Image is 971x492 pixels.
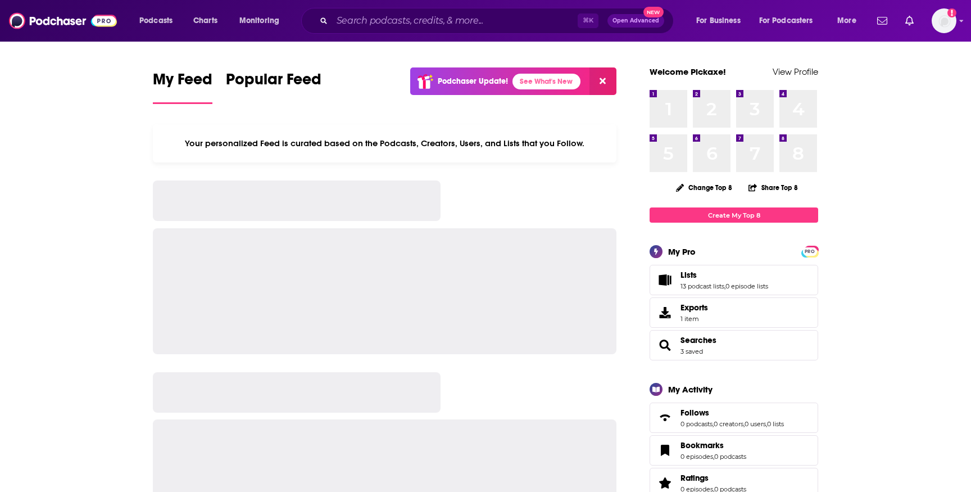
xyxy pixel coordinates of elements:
[680,420,713,428] a: 0 podcasts
[153,124,616,163] div: Your personalized Feed is curated based on the Podcasts, Creators, Users, and Lists that you Follow.
[680,303,708,313] span: Exports
[680,335,716,345] a: Searches
[226,70,321,104] a: Popular Feed
[332,12,578,30] input: Search podcasts, credits, & more...
[803,247,816,256] span: PRO
[725,282,768,290] a: 0 episode lists
[767,420,784,428] a: 0 lists
[829,12,870,30] button: open menu
[932,8,956,33] span: Logged in as Pickaxe
[650,403,818,433] span: Follows
[153,70,212,96] span: My Feed
[773,66,818,77] a: View Profile
[803,247,816,255] a: PRO
[139,13,173,29] span: Podcasts
[680,315,708,323] span: 1 item
[714,453,746,461] a: 0 podcasts
[680,270,697,280] span: Lists
[680,408,784,418] a: Follows
[713,420,714,428] span: ,
[612,18,659,24] span: Open Advanced
[713,453,714,461] span: ,
[239,13,279,29] span: Monitoring
[650,330,818,360] span: Searches
[932,8,956,33] img: User Profile
[680,453,713,461] a: 0 episodes
[312,8,684,34] div: Search podcasts, credits, & more...
[153,70,212,104] a: My Feed
[680,473,709,483] span: Ratings
[578,13,598,28] span: ⌘ K
[873,11,892,30] a: Show notifications dropdown
[232,12,294,30] button: open menu
[438,76,508,86] p: Podchaser Update!
[688,12,755,30] button: open menu
[752,12,829,30] button: open menu
[650,297,818,328] a: Exports
[680,282,724,290] a: 13 podcast lists
[226,70,321,96] span: Popular Feed
[607,14,664,28] button: Open AdvancedNew
[654,337,676,353] a: Searches
[654,475,676,491] a: Ratings
[193,13,217,29] span: Charts
[837,13,856,29] span: More
[650,265,818,295] span: Lists
[654,443,676,458] a: Bookmarks
[901,11,918,30] a: Show notifications dropdown
[932,8,956,33] button: Show profile menu
[714,420,743,428] a: 0 creators
[650,435,818,466] span: Bookmarks
[669,180,739,195] button: Change Top 8
[680,347,703,355] a: 3 saved
[680,440,746,450] a: Bookmarks
[748,177,798,198] button: Share Top 8
[680,473,746,483] a: Ratings
[668,384,713,395] div: My Activity
[680,440,724,450] span: Bookmarks
[680,408,709,418] span: Follows
[186,12,224,30] a: Charts
[654,272,676,288] a: Lists
[650,207,818,223] a: Create My Top 8
[650,66,726,77] a: Welcome Pickaxe!
[696,13,741,29] span: For Business
[654,305,676,321] span: Exports
[724,282,725,290] span: ,
[680,270,768,280] a: Lists
[759,13,813,29] span: For Podcasters
[512,74,580,89] a: See What's New
[654,410,676,426] a: Follows
[131,12,187,30] button: open menu
[743,420,745,428] span: ,
[643,7,664,17] span: New
[745,420,766,428] a: 0 users
[668,246,696,257] div: My Pro
[9,10,117,31] img: Podchaser - Follow, Share and Rate Podcasts
[947,8,956,17] svg: Add a profile image
[766,420,767,428] span: ,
